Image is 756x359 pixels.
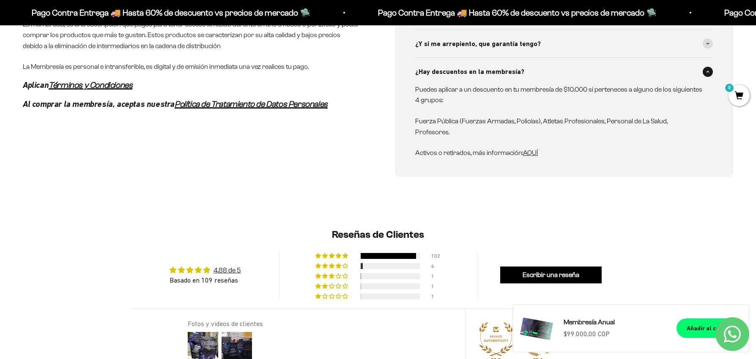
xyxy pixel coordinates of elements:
[564,317,666,328] a: Membresía Anual
[677,318,742,338] button: Añadir al carrito
[431,273,441,279] div: 1
[10,14,175,52] p: Para decidirte a comprar este suplemento, ¿qué información específica sobre su pureza, origen o c...
[139,146,174,160] span: Enviar
[431,253,441,259] div: 102
[315,273,349,279] div: 1% (1) reviews with 3 star rating
[415,66,524,77] span: ¿Hay descuentos en la membresía?
[23,99,175,109] em: Al comprar la membresía, aceptas nuestra
[28,127,174,141] input: Otra (por favor especifica)
[170,275,241,285] div: Basado en 109 reseñas
[415,116,703,137] p: Fuerza Pública (Fuerzas Armadas, Policías), Atletas Profesionales, Personal de La Salud, Profesores.
[23,61,361,72] p: La Membresía es personal e intransferible, es digital y de emisión inmediata una vez realices tu ...
[10,110,175,125] div: Comparativa con otros productos similares
[500,267,602,283] a: Escribir una reseña
[415,147,703,158] p: Activos o retirados, más información:
[10,76,175,91] div: País de origen de ingredientes
[175,99,328,109] a: Política de Tratamiento de Datos Personales
[10,93,175,108] div: Certificaciones de calidad
[315,283,349,289] div: 1% (1) reviews with 2 star rating
[523,149,538,156] a: AQUÍ
[10,59,175,74] div: Detalles sobre ingredientes "limpios"
[131,228,625,242] h2: Reseñas de Clientes
[188,319,455,328] div: Fotos y videos de clientes
[315,294,349,299] div: 1% (1) reviews with 1 star rating
[12,6,290,19] p: Pago Contra Entrega 🚚 Hasta 60% de descuento vs precios de mercado 🛸
[479,322,513,356] a: Judge.me Bronze Authentic Shop medal 80.9
[687,324,732,333] div: Añadir al carrito
[170,265,241,275] div: Average rating is 4.88 stars
[729,92,750,101] a: 0
[49,80,132,90] a: Términos y Condiciones
[415,58,713,86] summary: ¿Hay descuentos en la membresía?
[479,322,513,356] img: Judge.me Bronze Authentic Shop medal
[23,80,49,90] em: Aplican
[214,267,241,274] a: 4.88 de 5
[415,38,541,49] span: ¿Y si me arrepiento, que garantía tengo?
[415,84,703,106] p: Puedes aplicar a un descuento en tu membresía de $10.000 si perteneces a alguno de los siguientes...
[431,283,441,289] div: 1
[138,146,175,160] button: Enviar
[315,263,349,269] div: 4% (4) reviews with 4 star rating
[724,83,734,93] mark: 0
[520,311,553,345] img: Membresía Anual
[431,263,441,269] div: 4
[431,294,441,299] div: 1
[358,6,637,19] p: Pago Contra Entrega 🚚 Hasta 60% de descuento vs precios de mercado 🛸
[564,329,610,340] sale-price: $99.000,00 COP
[23,19,361,52] p: La membresía, es una suscripción que pagas para tener acceso ilimitado durante un año a nuestro p...
[479,322,513,358] div: Bronze Authentic Shop. At least 80% of published reviews are verified reviews
[315,253,349,259] div: 94% (102) reviews with 5 star rating
[415,30,713,58] summary: ¿Y si me arrepiento, que garantía tengo?
[521,322,555,358] div: Bronze Transparent Shop. Published at least 80% of verified reviews received in total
